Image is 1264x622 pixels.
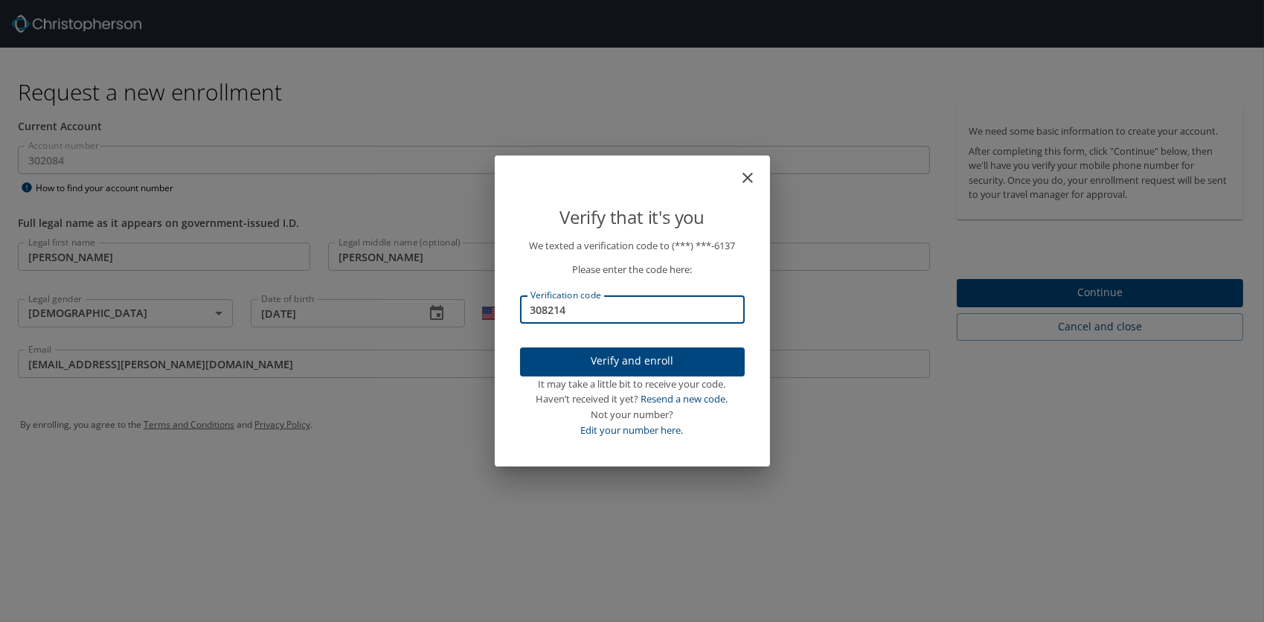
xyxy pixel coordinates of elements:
div: Haven’t received it yet? [520,391,745,407]
button: close [746,161,764,179]
div: It may take a little bit to receive your code. [520,376,745,392]
button: Verify and enroll [520,347,745,376]
p: We texted a verification code to (***) ***- 6137 [520,238,745,254]
p: Verify that it's you [520,203,745,231]
span: Verify and enroll [532,352,733,371]
a: Resend a new code. [641,392,728,405]
a: Edit your number here. [581,423,684,437]
p: Please enter the code here: [520,262,745,278]
div: Not your number? [520,407,745,423]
